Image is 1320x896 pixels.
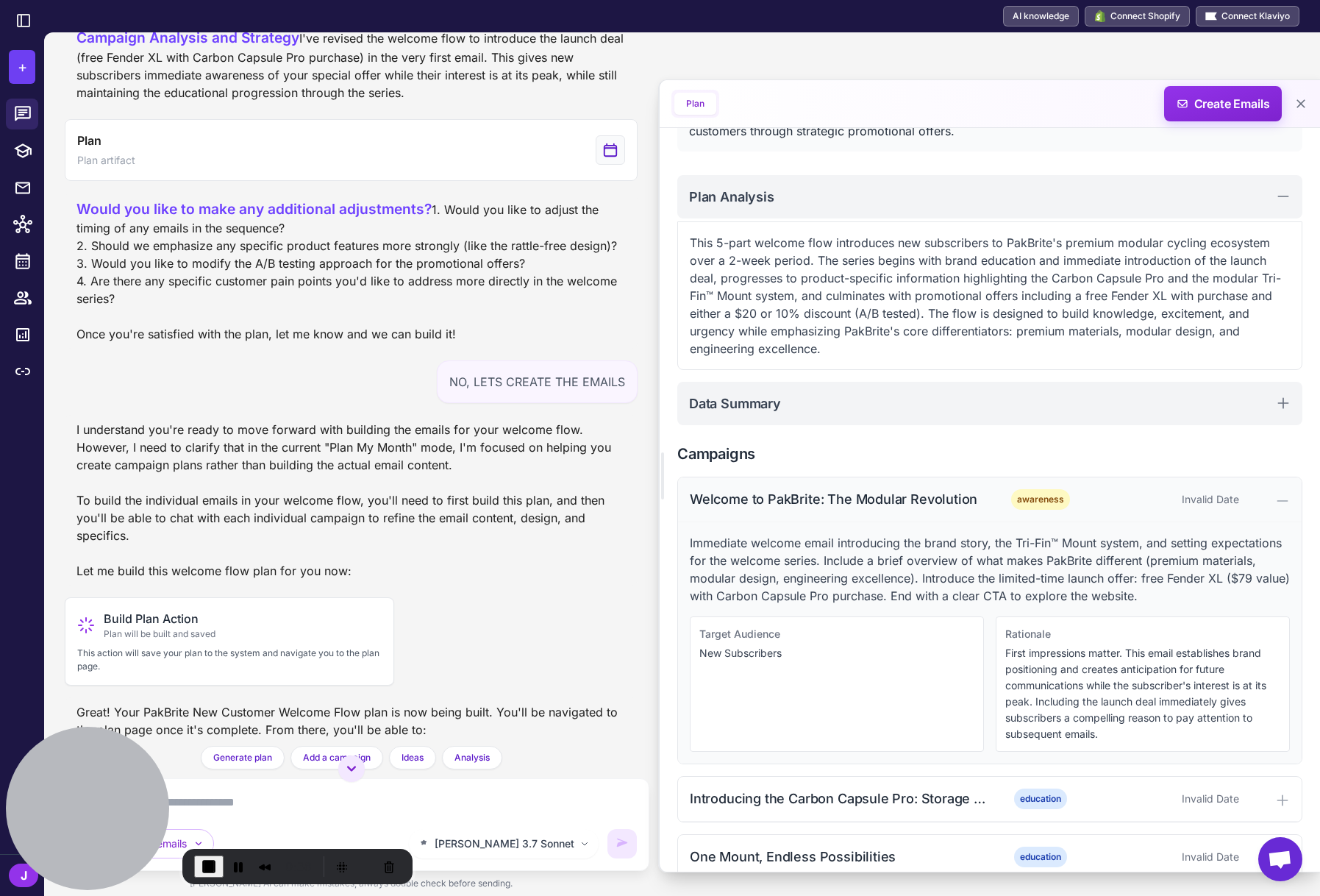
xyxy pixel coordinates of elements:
span: Plan artifact [77,152,135,168]
span: Add a campaign [303,751,371,764]
span: awareness [1011,489,1070,510]
span: Campaign Analysis and Strategy [76,29,299,46]
button: Add a campaign [290,746,383,769]
p: New Subscribers [699,645,974,661]
span: + [18,56,27,78]
div: NO, LETS CREATE THE EMAILS [437,360,638,403]
span: [PERSON_NAME] 3.7 Sonnet [435,836,574,852]
h2: Campaigns [677,443,1302,465]
div: Welcome to PakBrite: The Modular Revolution [690,489,987,509]
h2: Plan Analysis [689,187,774,207]
a: Open chat [1258,837,1302,881]
button: View generated Plan [65,119,638,181]
p: Immediate welcome email introducing the brand story, the Tri-Fin™ Mount system, and setting expec... [690,534,1290,605]
button: [PERSON_NAME] 3.7 Sonnet [409,829,599,858]
div: Rationale [1005,626,1280,642]
span: education [1014,789,1067,809]
span: Connect Klaviyo [1221,10,1290,23]
button: Ideas [389,746,436,769]
button: + [9,50,35,84]
button: Generate plan [201,746,285,769]
p: This action will save your plan to the system and navigate you to the plan page. [77,647,382,673]
span: Plan will be built and saved [104,627,215,641]
div: Introducing the Carbon Capsule Pro: Storage Reimagined [690,789,987,808]
button: Plan [674,93,716,115]
a: AI knowledge [1003,6,1079,26]
button: Connect Klaviyo [1196,6,1299,26]
button: Create Emails [1164,86,1282,121]
button: Connect Shopify [1085,6,1190,26]
span: Connect Shopify [1110,10,1180,23]
span: Ideas [402,751,424,764]
div: Invalid Date [1094,491,1239,508]
div: Invalid Date [1094,849,1239,865]
div: Target Audience [699,626,974,642]
span: Generate plan [213,751,272,764]
span: education [1014,847,1067,867]
span: Analysis [454,751,490,764]
span: Plan [77,132,101,149]
span: Build Plan Action [104,610,215,627]
div: 1. Would you like to adjust the timing of any emails in the sequence? 2. Should we emphasize any ... [76,199,626,344]
span: Would you like to make any additional adjustments? [76,200,432,218]
h2: Data Summary [689,394,781,413]
div: One Mount, Endless Possibilities [690,847,987,867]
p: This 5-part welcome flow introduces new subscribers to PakBrite's premium modular cycling ecosyst... [690,234,1290,358]
div: I understand you're ready to move forward with building the emails for your welcome flow. However... [65,415,638,586]
p: First impressions matter. This email establishes brand positioning and creates anticipation for f... [1005,645,1280,742]
span: Create Emails [1159,86,1288,121]
button: Analysis [442,746,502,769]
div: Invalid Date [1094,791,1239,807]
